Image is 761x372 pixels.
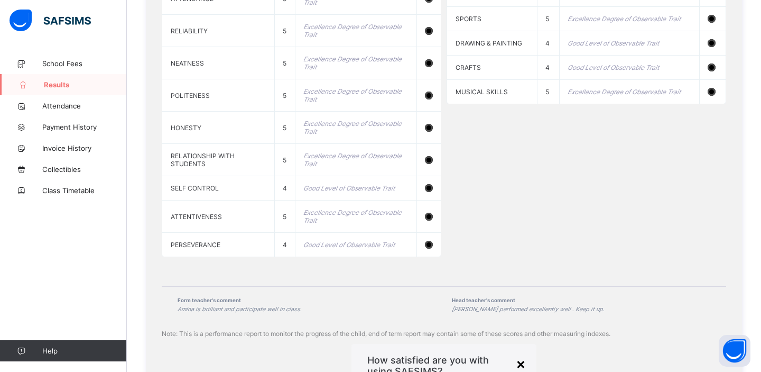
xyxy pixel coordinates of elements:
span: CRAFTS [456,63,481,71]
span: Note: This is a performance report to monitor the progress of the child, end of term report may c... [162,330,610,338]
span: 4 [283,241,287,249]
span: ATTENTIVENESS [171,213,222,221]
span: Help [42,347,126,355]
i: Excellence Degree of Observable Trait [303,208,402,224]
span: Results [44,80,127,89]
span: 4 [283,184,287,192]
span: POLITENESS [171,92,210,99]
span: Class Timetable [42,186,127,195]
span: Head teacher's comment [452,297,710,303]
span: Form teacher's comment [178,297,436,303]
i: Excellence Degree of Observable Trait [303,152,402,168]
span: NEATNESS [171,59,204,67]
i: Excellence Degree of Observable Trait [303,120,402,135]
span: 4 [545,63,550,71]
i: Excellence Degree of Observable Trait [303,23,402,39]
i: Excellence Degree of Observable Trait [303,87,402,103]
span: SPORTS [456,15,481,23]
img: safsims [10,10,91,32]
span: 5 [545,15,549,23]
span: RELATIONSHIP WITH STUDENTS [171,152,235,168]
span: RELIABILITY [171,27,208,35]
span: 5 [545,88,549,96]
span: DRAWING & PAINTING [456,39,522,47]
span: Invoice History [42,144,127,152]
span: 5 [283,213,286,221]
i: Good Level of Observable Trait [568,63,659,71]
i: Excellence Degree of Observable Trait [568,88,681,96]
span: 5 [283,124,286,132]
span: SELF CONTROL [171,184,219,192]
span: 5 [283,27,286,35]
span: Payment History [42,123,127,131]
span: School Fees [42,59,127,68]
span: Attendance [42,102,127,110]
span: HONESTY [171,124,201,132]
span: MUSICAL SKILLS [456,88,508,96]
button: Open asap [719,335,750,367]
span: 4 [545,39,550,47]
i: Excellence Degree of Observable Trait [568,15,681,23]
i: Good Level of Observable Trait [303,241,395,249]
i: Amina is brilliant and participate well in class. [178,306,302,313]
i: [PERSON_NAME] performed excellently well . Keep it up. [452,306,605,313]
span: 5 [283,59,286,67]
i: Excellence Degree of Observable Trait [303,55,402,71]
span: Collectibles [42,165,127,174]
span: PERSEVERANCE [171,241,220,249]
span: 5 [283,92,286,99]
span: 5 [283,156,286,164]
i: Good Level of Observable Trait [303,184,395,192]
i: Good Level of Observable Trait [568,39,659,47]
